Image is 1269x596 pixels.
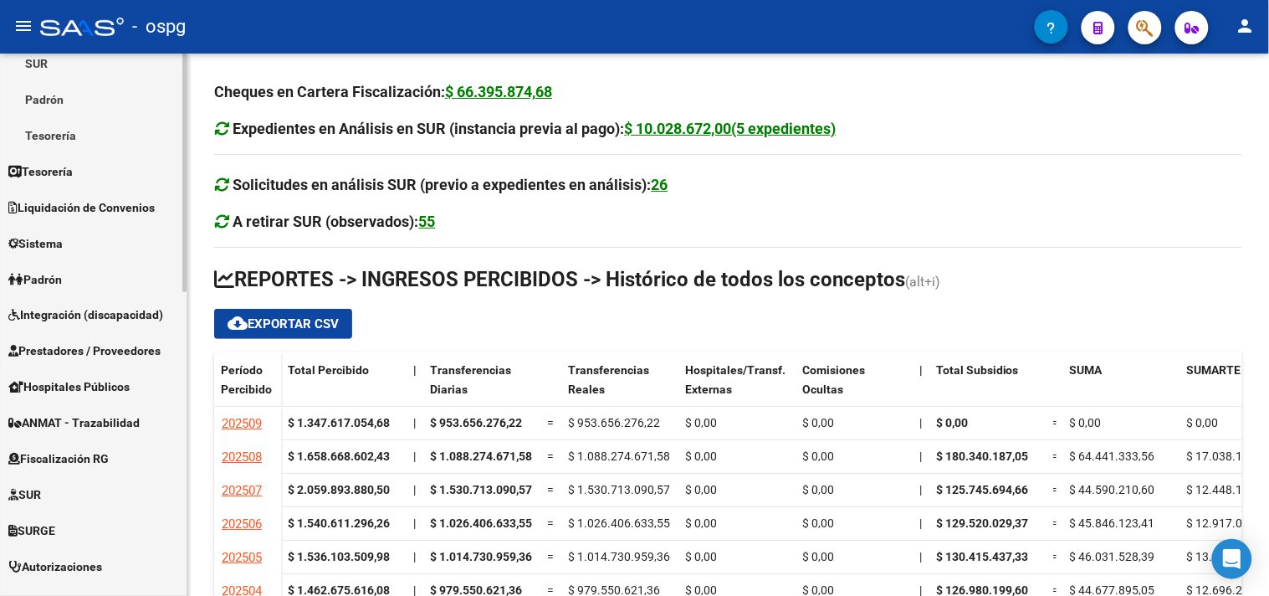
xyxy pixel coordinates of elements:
strong: $ 1.347.617.054,68 [288,416,390,429]
span: $ 129.520.029,37 [936,516,1028,530]
span: $ 125.745.694,66 [936,483,1028,496]
span: Sistema [8,234,63,253]
span: = [547,450,554,463]
strong: $ 2.059.893.880,50 [288,483,390,496]
strong: $ 1.536.103.509,98 [288,550,390,563]
span: Liquidación de Convenios [8,198,155,217]
span: Tesorería [8,162,73,181]
span: - ospg [132,8,186,45]
mat-icon: menu [13,16,33,36]
div: $ 66.395.874,68 [445,80,552,104]
span: | [919,363,923,377]
span: $ 0,00 [802,450,834,463]
span: = [547,483,554,496]
datatable-header-cell: SUMA [1063,352,1180,423]
span: SUR [8,486,41,505]
span: = [1053,450,1060,463]
strong: $ 1.540.611.296,26 [288,516,390,530]
span: $ 0,00 [802,516,834,530]
strong: Expedientes en Análisis en SUR (instancia previa al pago): [233,120,837,137]
datatable-header-cell: Total Subsidios [929,352,1046,423]
span: $ 0,00 [685,483,717,496]
span: $ 1.014.730.959,36 [568,550,670,563]
span: | [919,516,922,530]
span: (alt+i) [905,274,940,290]
strong: Cheques en Cartera Fiscalización: [214,83,552,100]
div: $ 10.028.672,00(5 expedientes) [625,117,837,141]
span: = [1053,550,1060,563]
span: Integración (discapacidad) [8,306,163,325]
span: 202507 [222,483,262,498]
span: = [547,516,554,530]
span: 202506 [222,516,262,532]
span: 202508 [222,450,262,465]
span: Transferencias Diarias [430,363,511,396]
span: | [413,416,416,429]
span: $ 1.088.274.671,58 [568,450,670,463]
span: | [919,450,922,463]
span: = [547,416,554,429]
strong: $ 1.658.668.602,43 [288,450,390,463]
span: $ 0,00 [1070,416,1102,429]
span: $ 46.031.528,39 [1070,550,1155,563]
span: $ 64.441.333,56 [1070,450,1155,463]
span: $ 1.014.730.959,36 [430,550,532,563]
span: | [413,516,416,530]
button: Exportar CSV [214,309,352,339]
mat-icon: cloud_download [228,313,248,333]
span: = [1053,416,1060,429]
span: Fiscalización RG [8,450,109,469]
span: REPORTES -> INGRESOS PERCIBIDOS -> Histórico de todos los conceptos [214,268,905,291]
span: $ 1.026.406.633,55 [430,516,532,530]
span: $ 953.656.276,22 [430,416,522,429]
span: Prestadores / Proveedores [8,342,161,361]
span: SUMARTE [1187,363,1241,377]
datatable-header-cell: Transferencias Diarias [423,352,540,423]
span: = [547,550,554,563]
span: | [413,550,416,563]
span: ANMAT - Trazabilidad [8,414,140,433]
datatable-header-cell: Transferencias Reales [561,352,678,423]
datatable-header-cell: | [407,352,423,423]
span: 202509 [222,416,262,431]
span: = [1053,516,1060,530]
span: = [1053,483,1060,496]
span: Exportar CSV [228,316,339,331]
mat-icon: person [1236,16,1256,36]
span: $ 1.530.713.090,57 [568,483,670,496]
span: Padrón [8,270,62,289]
datatable-header-cell: Hospitales/Transf. Externas [678,352,796,423]
span: 202505 [222,550,262,565]
span: $ 0,00 [685,516,717,530]
span: | [413,483,416,496]
span: $ 0,00 [802,550,834,563]
strong: A retirar SUR (observados): [233,213,436,230]
span: $ 1.530.713.090,57 [430,483,532,496]
span: $ 0,00 [802,416,834,429]
span: $ 0,00 [685,550,717,563]
span: $ 0,00 [685,450,717,463]
span: $ 180.340.187,05 [936,450,1028,463]
span: | [919,416,922,429]
span: | [413,363,417,377]
span: $ 44.590.210,60 [1070,483,1155,496]
span: Total Subsidios [936,363,1019,377]
strong: Solicitudes en análisis SUR (previo a expedientes en análisis): [233,176,668,193]
span: $ 1.026.406.633,55 [568,516,670,530]
span: | [919,550,922,563]
span: $ 0,00 [685,416,717,429]
span: Hospitales/Transf. Externas [685,363,785,396]
datatable-header-cell: Comisiones Ocultas [796,352,913,423]
span: $ 0,00 [1187,416,1219,429]
span: | [919,483,922,496]
span: Transferencias Reales [568,363,649,396]
span: $ 1.088.274.671,58 [430,450,532,463]
datatable-header-cell: | [913,352,929,423]
span: Total Percibido [288,363,369,377]
div: 26 [652,173,668,197]
span: $ 0,00 [802,483,834,496]
span: $ 130.415.437,33 [936,550,1028,563]
div: Open Intercom Messenger [1212,539,1252,579]
span: Comisiones Ocultas [802,363,865,396]
span: Período Percibido [221,363,272,396]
